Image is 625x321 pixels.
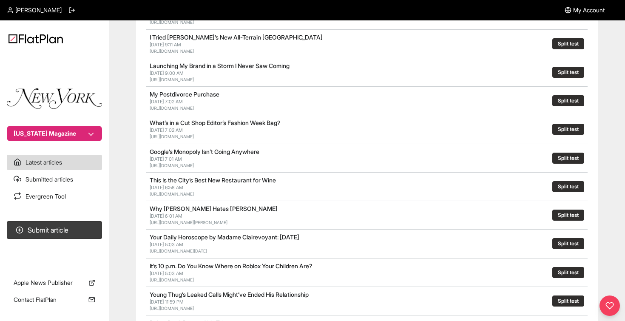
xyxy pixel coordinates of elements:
[7,172,102,187] a: Submitted articles
[150,119,281,126] a: What’s in a Cut Shop Editor’s Fashion Week Bag?
[150,185,183,190] span: [DATE] 6:58 AM
[150,306,194,311] a: [URL][DOMAIN_NAME]
[150,34,323,41] a: I Tried [PERSON_NAME]’s New All-Terrain [GEOGRAPHIC_DATA]
[150,148,259,155] a: Google’s Monopoly Isn’t Going Anywhere
[150,176,276,184] a: This Is the City’s Best New Restaurant for Wine
[7,292,102,307] a: Contact FlatPlan
[150,233,299,241] a: Your Daily Horoscope by Madame Clairevoyant: [DATE]
[150,299,184,305] span: [DATE] 11:59 PM
[150,270,183,276] span: [DATE] 5:03 AM
[7,189,102,204] a: Evergreen Tool
[150,20,194,25] a: [URL][DOMAIN_NAME]
[552,210,584,221] button: Split test
[150,127,183,133] span: [DATE] 7:02 AM
[552,181,584,192] button: Split test
[7,155,102,170] a: Latest articles
[7,221,102,239] button: Submit article
[552,267,584,278] button: Split test
[150,213,182,219] span: [DATE] 6:01 AM
[150,62,290,69] a: Launching My Brand in a Storm I Never Saw Coming
[552,38,584,49] button: Split test
[150,134,194,139] a: [URL][DOMAIN_NAME]
[150,291,309,298] a: Young Thug’s Leaked Calls Might’ve Ended His Relationship
[150,48,194,54] a: [URL][DOMAIN_NAME]
[552,153,584,164] button: Split test
[150,105,194,111] a: [URL][DOMAIN_NAME]
[7,88,102,109] img: Publication Logo
[552,238,584,249] button: Split test
[552,295,584,307] button: Split test
[7,6,62,14] a: [PERSON_NAME]
[150,70,184,76] span: [DATE] 9:00 AM
[150,248,207,253] a: [URL][DOMAIN_NAME][DATE]
[7,275,102,290] a: Apple News Publisher
[150,220,227,225] a: [URL][DOMAIN_NAME][PERSON_NAME]
[150,42,181,48] span: [DATE] 9:11 AM
[15,6,62,14] span: [PERSON_NAME]
[150,205,278,212] a: Why [PERSON_NAME] Hates [PERSON_NAME]
[150,91,219,98] a: My Postdivorce Purchase
[9,34,63,43] img: Logo
[150,163,194,168] a: [URL][DOMAIN_NAME]
[150,262,312,270] a: It’s 10 p.m. Do You Know Where on Roblox Your Children Are?
[150,277,194,282] a: [URL][DOMAIN_NAME]
[552,95,584,106] button: Split test
[150,191,194,196] a: [URL][DOMAIN_NAME]
[150,156,182,162] span: [DATE] 7:01 AM
[573,6,605,14] span: My Account
[150,99,183,105] span: [DATE] 7:02 AM
[150,77,194,82] a: [URL][DOMAIN_NAME]
[552,67,584,78] button: Split test
[150,241,183,247] span: [DATE] 5:03 AM
[552,124,584,135] button: Split test
[7,126,102,141] button: [US_STATE] Magazine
